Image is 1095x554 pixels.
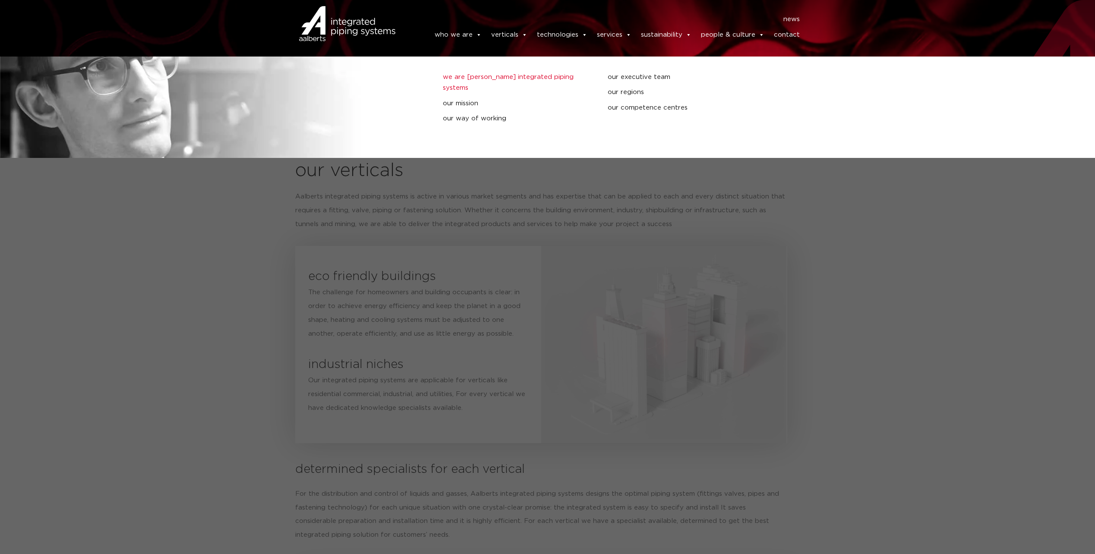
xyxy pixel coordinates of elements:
[295,460,788,478] h3: determined specialists for each vertical
[443,113,595,124] a: our way of working
[308,374,528,415] p: Our integrated piping systems are applicable for verticals like residential commercial, industria...
[537,26,587,44] a: technologies
[308,268,436,286] h3: eco friendly buildings
[701,26,764,44] a: people & culture
[435,26,482,44] a: who we are
[783,13,800,26] a: news
[443,72,595,94] a: we are [PERSON_NAME] integrated piping systems
[774,26,800,44] a: contact
[597,26,631,44] a: services
[491,26,527,44] a: verticals
[641,26,691,44] a: sustainability
[308,286,528,341] p: The challenge for homeowners and building occupants is clear: in order to achieve energy efficien...
[308,356,404,374] h3: industrial niches
[608,102,760,113] a: our competence centres
[608,87,760,98] a: our regions
[408,13,800,26] nav: Menu
[608,72,760,83] a: our executive team
[295,487,788,542] p: For the distribution and control of liquids and gasses, Aalberts integrated piping systems design...
[443,98,595,109] a: our mission
[295,161,788,181] h2: our verticals
[295,190,788,231] p: Aalberts integrated piping systems is active in various market segments and has expertise that ca...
